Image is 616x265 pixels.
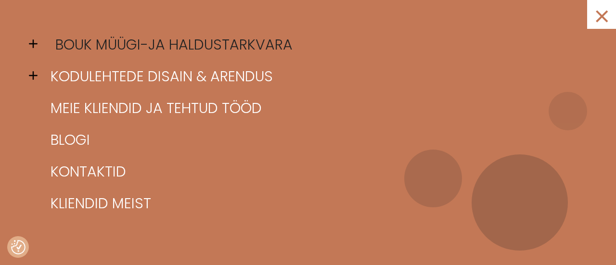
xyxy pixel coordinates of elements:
[43,124,587,156] a: Blogi
[11,240,26,254] img: Revisit consent button
[43,188,587,219] a: Kliendid meist
[11,240,26,254] button: Nõusolekueelistused
[43,156,587,188] a: Kontaktid
[43,92,587,124] a: Meie kliendid ja tehtud tööd
[48,29,592,61] a: BOUK müügi-ja haldustarkvara
[43,61,587,92] a: Kodulehtede disain & arendus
